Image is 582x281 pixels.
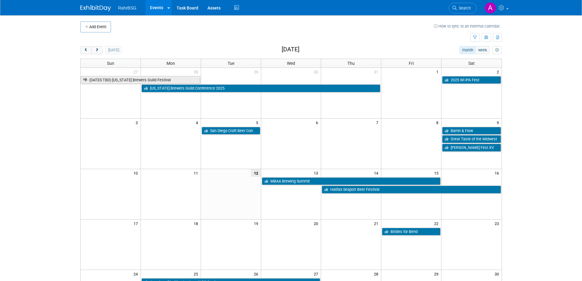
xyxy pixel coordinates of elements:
span: 3 [135,119,141,126]
button: prev [80,46,92,54]
span: 27 [133,68,141,76]
span: 24 [133,270,141,278]
span: 17 [133,220,141,227]
span: Sat [468,61,475,66]
span: 25 [193,270,201,278]
span: Wed [287,61,295,66]
span: 7 [375,119,381,126]
span: 30 [494,270,502,278]
a: Great Taste of the Midwest [442,135,501,143]
a: Search [448,3,477,13]
span: 6 [315,119,321,126]
span: Mon [167,61,175,66]
span: 22 [434,220,441,227]
span: 1 [436,68,441,76]
img: Ashley Grotewold [485,2,496,14]
span: 10 [133,169,141,177]
span: 23 [494,220,502,227]
span: 27 [313,270,321,278]
a: Birdies for Bend [382,228,441,236]
span: 21 [373,220,381,227]
span: Fri [409,61,414,66]
span: 15 [434,169,441,177]
span: 19 [253,220,261,227]
span: Sun [107,61,114,66]
button: next [91,46,103,54]
span: 12 [251,169,261,177]
h2: [DATE] [282,46,299,53]
a: Halifax Seaport Beer Festival [322,186,501,194]
span: Tue [228,61,234,66]
span: 31 [373,68,381,76]
span: Search [457,6,471,10]
span: 29 [434,270,441,278]
a: [US_STATE] Brewers Guild Conference 2025 [141,84,380,92]
span: 13 [313,169,321,177]
span: 11 [193,169,201,177]
span: RahrBSG [118,6,137,10]
span: 14 [373,169,381,177]
span: 30 [313,68,321,76]
button: Add Event [80,21,111,32]
a: How to sync to an external calendar... [434,24,502,28]
a: MBAA Brewing Summit [262,177,441,185]
span: 26 [253,270,261,278]
i: Personalize Calendar [495,48,499,52]
button: myCustomButton [492,46,502,54]
button: week [475,46,489,54]
span: 8 [436,119,441,126]
span: 4 [195,119,201,126]
span: 20 [313,220,321,227]
span: 28 [373,270,381,278]
button: month [459,46,476,54]
a: [PERSON_NAME] Fest XV [442,144,501,152]
span: 18 [193,220,201,227]
span: 29 [253,68,261,76]
span: 16 [494,169,502,177]
img: ExhibitDay [80,5,111,11]
a: (DATES TBD) [US_STATE] Brewers Guild Festival [81,76,200,84]
span: 28 [193,68,201,76]
a: 2025 WI IPA Fest [442,76,501,84]
span: 9 [496,119,502,126]
a: San Diego Craft Beer Con [202,127,260,135]
span: 2 [496,68,502,76]
button: [DATE] [105,46,122,54]
span: 5 [255,119,261,126]
span: Thu [347,61,355,66]
a: Barrel & Flow [442,127,501,135]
